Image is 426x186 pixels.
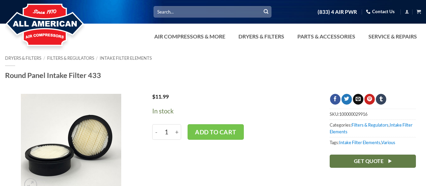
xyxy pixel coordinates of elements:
a: Pin on Pinterest [364,94,375,105]
input: Product quantity [160,124,173,140]
a: Login [405,7,409,16]
h1: Round Panel Intake Filter 433 [5,71,421,80]
button: Add to cart [188,124,244,140]
input: Search… [154,6,271,17]
nav: Breadcrumb [5,56,421,61]
a: Contact Us [366,6,395,17]
span: 100000029916 [339,111,367,117]
span: / [43,55,45,61]
span: SKU: [330,109,416,119]
a: Various [381,140,395,145]
span: Categories: , [330,119,416,137]
a: Email to a Friend [353,94,363,105]
span: $ [152,93,155,100]
a: Share on Tumblr [376,94,386,105]
a: Intake Filter Elements [339,140,381,145]
input: Increase quantity of Round Panel Intake Filter 433 [172,124,181,140]
p: In stock [152,106,309,116]
a: Intake Filter Elements [100,55,152,61]
a: Share on Facebook [330,94,340,105]
span: Tags: , [330,137,416,148]
a: Dryers & Filters [234,30,288,43]
a: Dryers & Filters [5,55,41,61]
span: Get Quote [354,157,384,165]
input: Reduce quantity of Round Panel Intake Filter 433 [152,124,160,140]
a: Share on Twitter [341,94,352,105]
button: Submit [261,7,271,17]
a: Parts & Accessories [293,30,359,43]
a: Get Quote [330,155,416,168]
a: Filters & Regulators [47,55,94,61]
bdi: 11.99 [152,93,169,100]
a: Filters & Regulators [352,122,389,128]
a: Service & Repairs [364,30,421,43]
a: View cart [417,7,421,16]
a: (833) 4 AIR PWR [318,6,357,18]
a: Air Compressors & More [150,30,229,43]
span: / [96,55,98,61]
